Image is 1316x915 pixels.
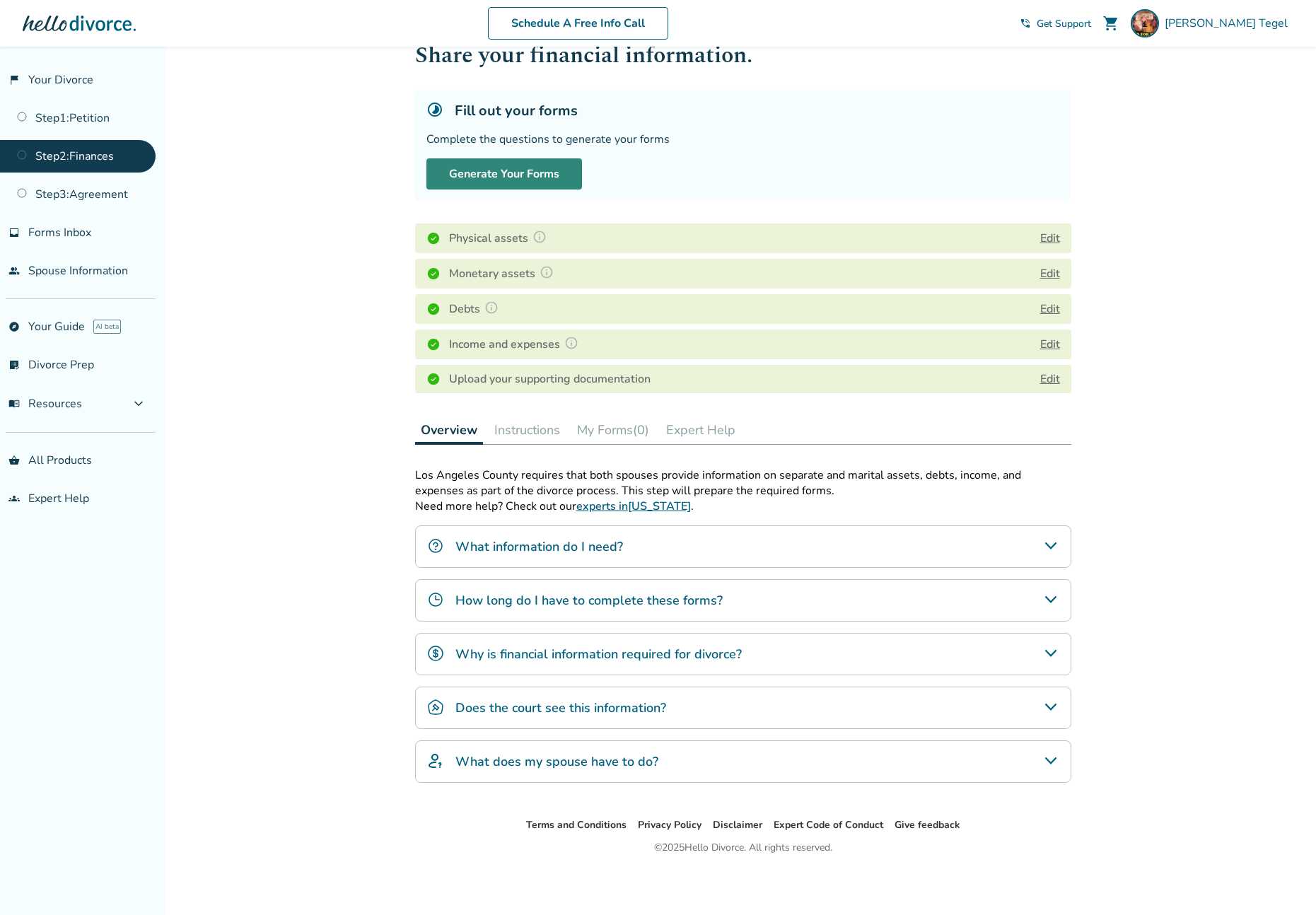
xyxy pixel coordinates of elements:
[130,395,147,412] span: expand_more
[1040,301,1060,317] button: Edit
[93,320,121,334] span: AI beta
[576,499,691,514] a: experts in[US_STATE]
[1037,17,1091,30] span: Get Support
[427,645,444,662] img: Why is financial information required for divorce?
[484,301,499,315] img: Question Mark
[426,132,1060,147] div: Complete the questions to generate your forms
[415,687,1071,729] div: Does the court see this information?
[415,740,1071,783] div: What does my spouse have to do?
[713,817,762,834] li: Disclaimer
[1040,336,1060,353] button: Edit
[427,752,444,769] img: What does my spouse have to do?
[8,396,82,412] span: Resources
[1040,265,1060,282] button: Edit
[1102,15,1119,32] span: shopping_cart
[415,499,1071,514] p: Need more help? Check out our .
[1165,16,1293,31] span: [PERSON_NAME] Tegel
[415,525,1071,568] div: What information do I need?
[415,467,1071,499] p: Los Angeles County requires that both spouses provide information on separate and marital assets,...
[8,74,20,86] span: flag_2
[415,633,1071,675] div: Why is financial information required for divorce?
[532,230,547,244] img: Question Mark
[426,267,441,281] img: Completed
[449,264,558,283] h4: Monetary assets
[455,752,658,771] h4: What does my spouse have to do?
[426,337,441,351] img: Completed
[1245,847,1316,915] iframe: Chat Widget
[8,398,20,409] span: menu_book
[455,699,666,717] h4: Does the court see this information?
[449,229,551,247] h4: Physical assets
[455,537,623,556] h4: What information do I need?
[449,335,583,354] h4: Income and expenses
[28,225,91,240] span: Forms Inbox
[455,645,742,663] h4: Why is financial information required for divorce?
[415,579,1071,622] div: How long do I have to complete these forms?
[449,371,651,387] h4: Upload your supporting documentation
[426,231,441,245] img: Completed
[638,818,701,832] a: Privacy Policy
[660,416,741,444] button: Expert Help
[1040,230,1060,247] button: Edit
[895,817,960,834] li: Give feedback
[8,265,20,276] span: people
[426,302,441,316] img: Completed
[427,699,444,716] img: Does the court see this information?
[1131,9,1159,37] img: ben tegel
[774,818,883,832] a: Expert Code of Conduct
[415,416,483,445] button: Overview
[8,493,20,504] span: groups
[426,372,441,386] img: Completed
[8,227,20,238] span: inbox
[427,591,444,608] img: How long do I have to complete these forms?
[455,101,578,120] h5: Fill out your forms
[415,38,1071,73] h1: Share your financial information.
[8,321,20,332] span: explore
[427,537,444,554] img: What information do I need?
[8,359,20,371] span: list_alt_check
[489,416,566,444] button: Instructions
[426,158,582,190] button: Generate Your Forms
[1020,17,1091,30] a: phone_in_talkGet Support
[8,455,20,466] span: shopping_basket
[455,591,723,610] h4: How long do I have to complete these forms?
[571,416,655,444] button: My Forms(0)
[564,336,578,350] img: Question Mark
[526,818,627,832] a: Terms and Conditions
[540,265,554,279] img: Question Mark
[1020,18,1031,29] span: phone_in_talk
[654,839,832,856] div: © 2025 Hello Divorce. All rights reserved.
[1040,371,1060,387] a: Edit
[488,7,668,40] a: Schedule A Free Info Call
[449,300,503,318] h4: Debts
